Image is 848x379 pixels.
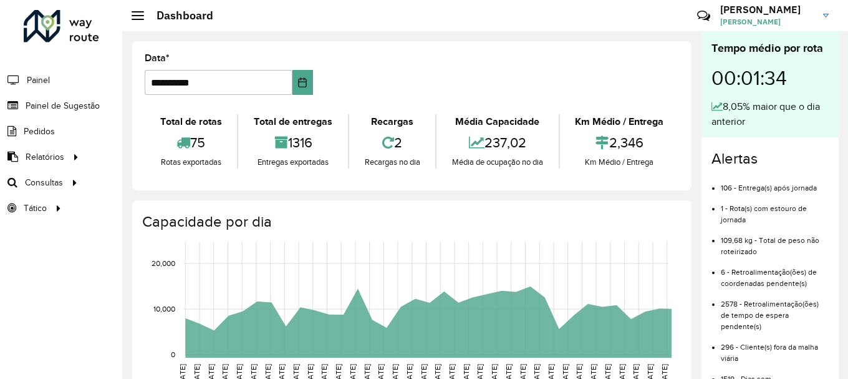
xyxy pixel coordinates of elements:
[24,125,55,138] span: Pedidos
[26,150,64,164] span: Relatórios
[142,213,679,231] h4: Capacidade por dia
[711,57,829,99] div: 00:01:34
[352,129,432,156] div: 2
[721,194,829,225] li: 1 - Rota(s) com estouro de jornada
[721,257,829,289] li: 6 - Retroalimentação(ões) de coordenadas pendente(s)
[352,156,432,169] div: Recargas no dia
[148,156,234,169] div: Rotas exportadas
[148,114,234,129] div: Total de rotas
[241,129,344,156] div: 1316
[25,176,63,189] span: Consultas
[563,114,676,129] div: Km Médio / Entrega
[721,173,829,194] li: 106 - Entrega(s) após jornada
[171,350,175,358] text: 0
[241,156,344,169] div: Entregas exportadas
[563,129,676,156] div: 2,346
[145,51,170,66] label: Data
[690,2,717,29] a: Contato Rápido
[721,225,829,257] li: 109,68 kg - Total de peso não roteirizado
[711,40,829,57] div: Tempo médio por rota
[144,9,213,22] h2: Dashboard
[352,114,432,129] div: Recargas
[711,150,829,168] h4: Alertas
[720,4,814,16] h3: [PERSON_NAME]
[26,99,100,112] span: Painel de Sugestão
[152,259,175,267] text: 20,000
[721,332,829,364] li: 296 - Cliente(s) fora da malha viária
[24,202,47,215] span: Tático
[292,70,313,95] button: Choose Date
[440,114,555,129] div: Média Capacidade
[241,114,344,129] div: Total de entregas
[153,305,175,313] text: 10,000
[440,129,555,156] div: 237,02
[27,74,50,87] span: Painel
[721,289,829,332] li: 2578 - Retroalimentação(ões) de tempo de espera pendente(s)
[563,156,676,169] div: Km Médio / Entrega
[720,16,814,27] span: [PERSON_NAME]
[440,156,555,169] div: Média de ocupação no dia
[148,129,234,156] div: 75
[711,99,829,129] div: 8,05% maior que o dia anterior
